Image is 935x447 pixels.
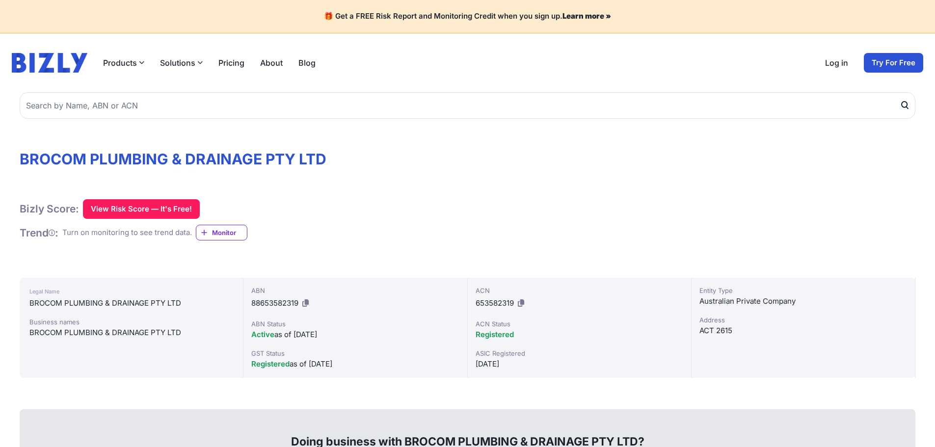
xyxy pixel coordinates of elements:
[62,227,192,238] div: Turn on monitoring to see trend data.
[825,57,848,69] a: Log in
[699,325,907,337] div: ACT 2615
[251,348,459,358] div: GST Status
[864,53,923,73] a: Try For Free
[251,358,459,370] div: as of [DATE]
[260,57,283,69] a: About
[83,199,200,219] button: View Risk Score — It's Free!
[29,297,233,309] div: BROCOM PLUMBING & DRAINAGE PTY LTD
[218,57,244,69] a: Pricing
[29,327,233,339] div: BROCOM PLUMBING & DRAINAGE PTY LTD
[251,330,274,339] span: Active
[476,286,683,295] div: ACN
[476,330,514,339] span: Registered
[20,226,58,239] h1: Trend :
[476,298,514,308] span: 653582319
[699,286,907,295] div: Entity Type
[20,92,915,119] input: Search by Name, ABN or ACN
[251,329,459,341] div: as of [DATE]
[29,286,233,297] div: Legal Name
[196,225,247,240] a: Monitor
[476,348,683,358] div: ASIC Registered
[29,317,233,327] div: Business names
[160,57,203,69] button: Solutions
[20,202,79,215] h1: Bizly Score:
[699,295,907,307] div: Australian Private Company
[699,315,907,325] div: Address
[251,286,459,295] div: ABN
[476,319,683,329] div: ACN Status
[12,12,923,21] h4: 🎁 Get a FREE Risk Report and Monitoring Credit when you sign up.
[251,298,298,308] span: 88653582319
[20,150,915,168] h1: BROCOM PLUMBING & DRAINAGE PTY LTD
[562,11,611,21] a: Learn more »
[251,319,459,329] div: ABN Status
[212,228,247,237] span: Monitor
[251,359,290,368] span: Registered
[103,57,144,69] button: Products
[298,57,316,69] a: Blog
[476,358,683,370] div: [DATE]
